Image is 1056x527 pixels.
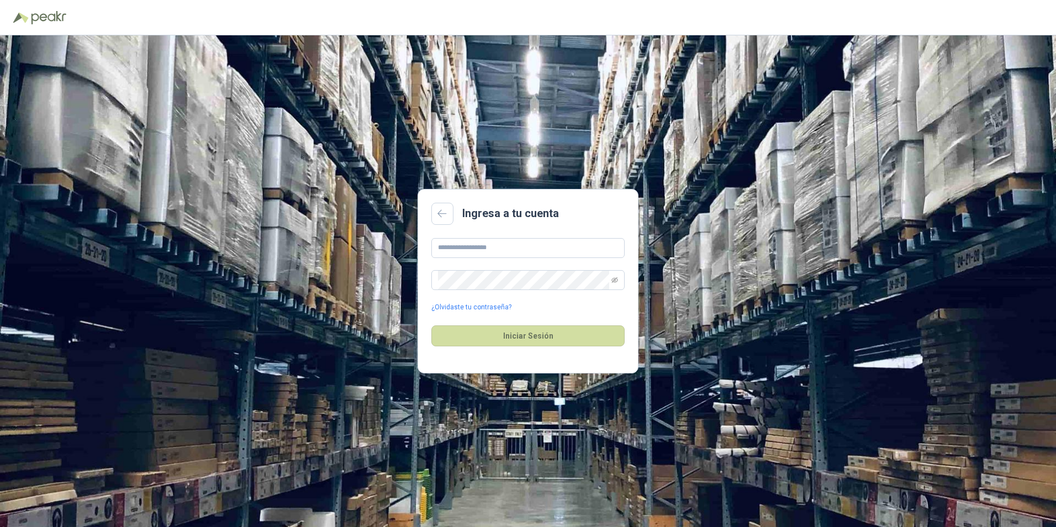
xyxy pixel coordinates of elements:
button: Iniciar Sesión [431,325,625,346]
a: ¿Olvidaste tu contraseña? [431,302,511,313]
h2: Ingresa a tu cuenta [462,205,559,222]
img: Logo [13,12,29,23]
img: Peakr [31,11,66,24]
span: eye-invisible [611,277,618,283]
